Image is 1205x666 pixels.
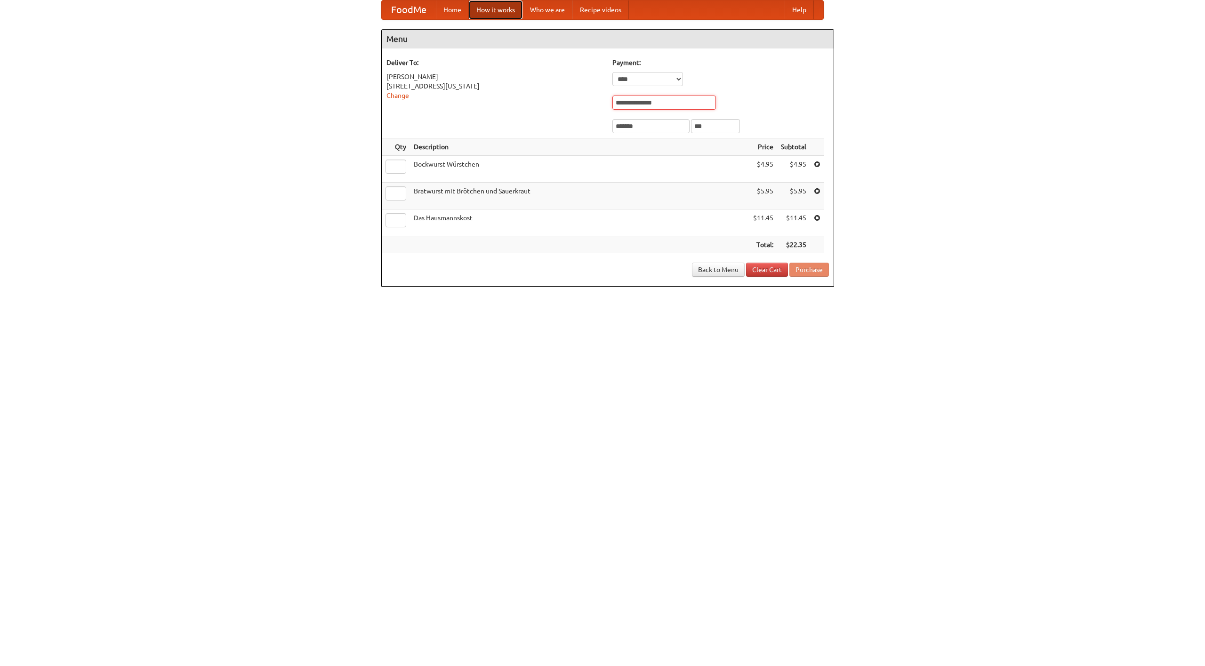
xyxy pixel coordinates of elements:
[789,263,829,277] button: Purchase
[386,72,603,81] div: [PERSON_NAME]
[410,183,749,209] td: Bratwurst mit Brötchen und Sauerkraut
[749,183,777,209] td: $5.95
[785,0,814,19] a: Help
[386,81,603,91] div: [STREET_ADDRESS][US_STATE]
[386,92,409,99] a: Change
[746,263,788,277] a: Clear Cart
[777,236,810,254] th: $22.35
[410,138,749,156] th: Description
[749,156,777,183] td: $4.95
[777,138,810,156] th: Subtotal
[410,209,749,236] td: Das Hausmannskost
[612,58,829,67] h5: Payment:
[436,0,469,19] a: Home
[692,263,745,277] a: Back to Menu
[382,0,436,19] a: FoodMe
[382,138,410,156] th: Qty
[386,58,603,67] h5: Deliver To:
[777,156,810,183] td: $4.95
[749,209,777,236] td: $11.45
[777,183,810,209] td: $5.95
[382,30,834,48] h4: Menu
[410,156,749,183] td: Bockwurst Würstchen
[469,0,522,19] a: How it works
[749,236,777,254] th: Total:
[572,0,629,19] a: Recipe videos
[749,138,777,156] th: Price
[777,209,810,236] td: $11.45
[522,0,572,19] a: Who we are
